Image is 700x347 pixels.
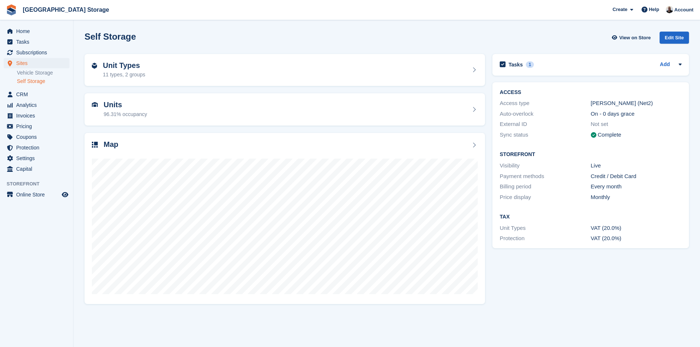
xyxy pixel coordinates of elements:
img: Keith Strivens [666,6,673,13]
div: External ID [500,120,590,129]
a: menu [4,142,69,153]
div: Not set [591,120,682,129]
div: Sync status [500,131,590,139]
a: [GEOGRAPHIC_DATA] Storage [20,4,112,16]
img: unit-type-icn-2b2737a686de81e16bb02015468b77c625bbabd49415b5ef34ead5e3b44a266d.svg [92,63,97,69]
div: 1 [526,61,534,68]
span: Home [16,26,60,36]
div: Edit Site [660,32,689,44]
div: 96.31% occupancy [104,111,147,118]
a: menu [4,37,69,47]
h2: Tasks [509,61,523,68]
a: menu [4,121,69,131]
a: menu [4,153,69,163]
span: View on Store [619,34,651,41]
a: menu [4,89,69,100]
a: menu [4,111,69,121]
span: Invoices [16,111,60,121]
div: Credit / Debit Card [591,172,682,181]
div: VAT (20.0%) [591,224,682,232]
div: [PERSON_NAME] (Net2) [591,99,682,108]
a: menu [4,189,69,200]
a: Edit Site [660,32,689,47]
div: Access type [500,99,590,108]
div: Every month [591,182,682,191]
span: Tasks [16,37,60,47]
div: On - 0 days grace [591,110,682,118]
span: Coupons [16,132,60,142]
a: Add [660,61,670,69]
div: Complete [598,131,621,139]
span: Storefront [7,180,73,188]
span: Analytics [16,100,60,110]
span: Capital [16,164,60,174]
span: CRM [16,89,60,100]
a: menu [4,164,69,174]
div: Unit Types [500,224,590,232]
a: Unit Types 11 types, 2 groups [85,54,485,86]
a: menu [4,58,69,68]
span: Settings [16,153,60,163]
a: Preview store [61,190,69,199]
a: Self Storage [17,78,69,85]
a: menu [4,132,69,142]
div: Payment methods [500,172,590,181]
h2: Storefront [500,152,682,158]
h2: Self Storage [85,32,136,41]
a: menu [4,47,69,58]
img: stora-icon-8386f47178a22dfd0bd8f6a31ec36ba5ce8667c1dd55bd0f319d3a0aa187defe.svg [6,4,17,15]
a: Map [85,133,485,304]
a: Units 96.31% occupancy [85,93,485,126]
h2: Map [104,140,118,149]
div: Monthly [591,193,682,202]
div: Visibility [500,162,590,170]
span: Online Store [16,189,60,200]
a: menu [4,100,69,110]
span: Subscriptions [16,47,60,58]
div: 11 types, 2 groups [103,71,145,79]
div: Protection [500,234,590,243]
div: Price display [500,193,590,202]
a: menu [4,26,69,36]
span: Help [649,6,659,13]
div: Live [591,162,682,170]
span: Sites [16,58,60,68]
div: VAT (20.0%) [591,234,682,243]
h2: Tax [500,214,682,220]
img: unit-icn-7be61d7bf1b0ce9d3e12c5938cc71ed9869f7b940bace4675aadf7bd6d80202e.svg [92,102,98,107]
a: View on Store [611,32,654,44]
span: Account [674,6,693,14]
h2: ACCESS [500,90,682,95]
h2: Unit Types [103,61,145,70]
span: Pricing [16,121,60,131]
span: Protection [16,142,60,153]
img: map-icn-33ee37083ee616e46c38cad1a60f524a97daa1e2b2c8c0bc3eb3415660979fc1.svg [92,142,98,148]
h2: Units [104,101,147,109]
div: Billing period [500,182,590,191]
div: Auto-overlock [500,110,590,118]
span: Create [613,6,627,13]
a: Vehicle Storage [17,69,69,76]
